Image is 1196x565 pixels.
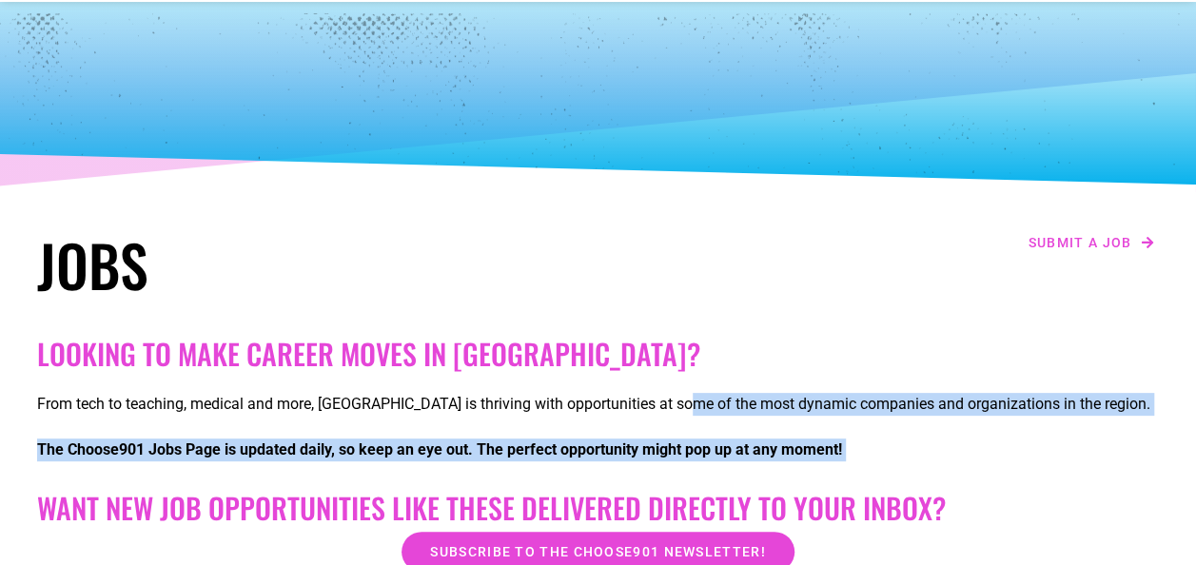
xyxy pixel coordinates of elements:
h1: Jobs [37,230,589,299]
h2: Looking to make career moves in [GEOGRAPHIC_DATA]? [37,337,1160,371]
span: Subscribe to the Choose901 newsletter! [430,545,765,558]
span: Submit a job [1029,236,1132,249]
strong: The Choose901 Jobs Page is updated daily, so keep an eye out. The perfect opportunity might pop u... [37,440,842,458]
h2: Want New Job Opportunities like these Delivered Directly to your Inbox? [37,491,1160,525]
a: Submit a job [1023,230,1160,255]
p: From tech to teaching, medical and more, [GEOGRAPHIC_DATA] is thriving with opportunities at some... [37,393,1160,416]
